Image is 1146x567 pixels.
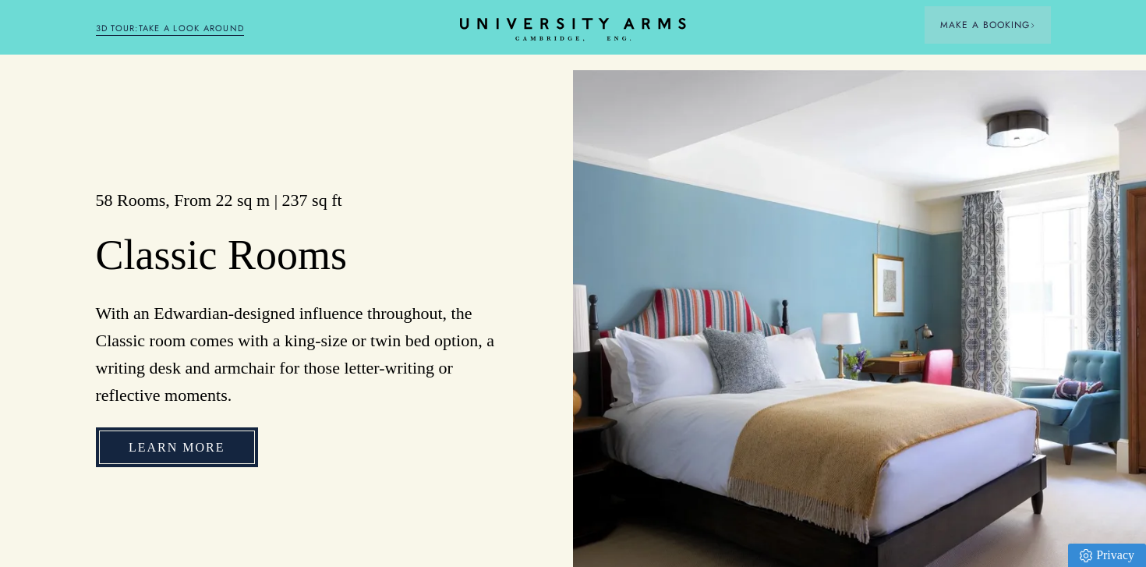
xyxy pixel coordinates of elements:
button: Make a BookingArrow icon [925,6,1051,44]
a: 3D TOUR:TAKE A LOOK AROUND [96,22,245,36]
a: Privacy [1068,544,1146,567]
img: Privacy [1080,549,1092,562]
h2: Classic Rooms [96,230,520,282]
span: Make a Booking [940,18,1035,32]
h3: 58 Rooms, From 22 sq m | 237 sq ft [96,189,520,212]
a: Home [460,18,686,42]
a: Learn More [96,427,258,468]
p: With an Edwardian-designed influence throughout, the Classic room comes with a king-size or twin ... [96,299,520,409]
img: Arrow icon [1030,23,1035,28]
